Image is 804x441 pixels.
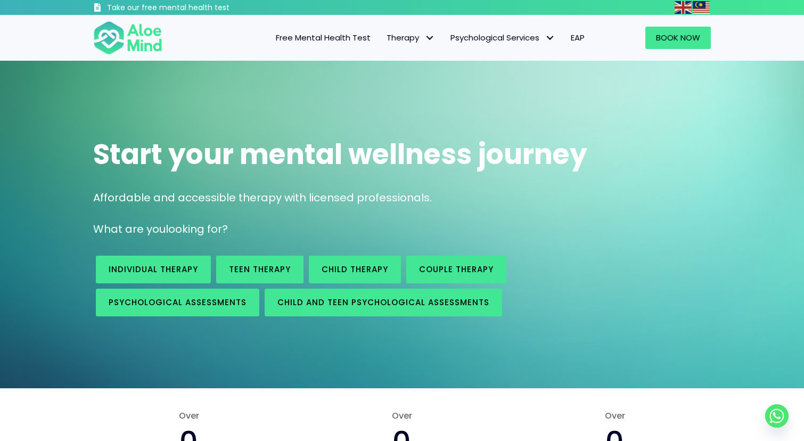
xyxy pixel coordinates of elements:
a: Take our free mental health test [93,3,286,15]
span: Psychological Services [450,32,555,43]
a: Malay [693,1,711,13]
a: Couple therapy [406,256,506,283]
a: Psychological assessments [96,289,259,316]
a: Free Mental Health Test [268,27,379,49]
a: Child and Teen Psychological assessments [265,289,502,316]
span: Psychological assessments [109,297,247,308]
a: EAP [563,27,593,49]
img: Aloe mind Logo [93,20,162,55]
img: en [675,1,692,14]
a: English [675,1,693,13]
span: Teen Therapy [229,264,291,275]
a: Psychological ServicesPsychological Services: submenu [442,27,563,49]
span: Child Therapy [322,264,388,275]
a: Child Therapy [309,256,401,283]
img: ms [693,1,710,14]
h3: Take our free mental health test [107,3,286,13]
span: Individual therapy [109,264,198,275]
span: Start your mental wellness journey [93,135,587,174]
span: Over [306,410,498,422]
span: Book Now [656,32,700,43]
nav: Menu [176,27,593,49]
span: Free Mental Health Test [276,32,371,43]
a: Teen Therapy [216,256,303,283]
span: Over [519,410,711,422]
a: TherapyTherapy: submenu [379,27,442,49]
span: What are you [93,222,166,236]
span: Psychological Services: submenu [542,30,557,46]
span: EAP [571,32,585,43]
span: Couple therapy [419,264,494,275]
span: Therapy [387,32,434,43]
a: Whatsapp [765,404,789,428]
span: looking for? [166,222,228,236]
span: Child and Teen Psychological assessments [277,297,489,308]
span: Over [93,410,285,422]
span: Therapy: submenu [422,30,437,46]
p: Affordable and accessible therapy with licensed professionals. [93,190,711,206]
a: Book Now [645,27,711,49]
a: Individual therapy [96,256,211,283]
